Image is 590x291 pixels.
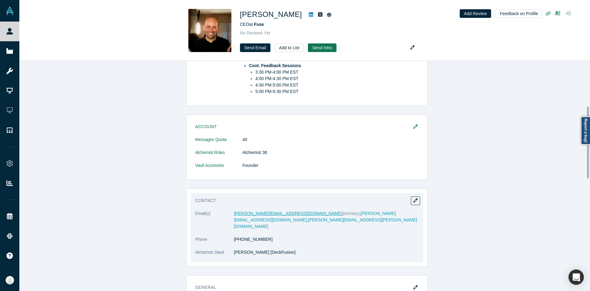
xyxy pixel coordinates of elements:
dd: 40 [242,136,419,143]
dd: , , [234,210,419,230]
a: Fuse [254,22,264,27]
h3: Account [195,123,410,130]
dt: Phone [195,236,234,249]
a: Send Email [240,43,271,52]
img: Anna Sanchez's Account [6,276,14,285]
img: Alchemist Vault Logo [6,6,14,15]
strong: Cont. Feedback Sessions [249,63,301,68]
a: [PHONE_NUMBER] [234,237,273,242]
dt: Alchemist Slack [195,249,234,262]
span: CEO at [240,22,264,27]
dd: [PERSON_NAME] [DeckFusion] [234,249,419,256]
img: Jeff Cherkassky's Profile Image [188,9,231,52]
h1: [PERSON_NAME] [240,9,302,20]
button: Send Intro [308,43,336,52]
button: Feedback on Profile [495,9,542,18]
dd: Alchemist 38 [242,149,419,156]
span: (primary) [342,211,359,216]
li: 5:00 PM - 5:30 PM EST [255,88,419,95]
li: 3:30 PM - 4:00 PM EST [255,69,419,75]
dt: Alchemist Roles [195,149,242,162]
span: No Reviews Yet [240,30,270,35]
h3: General [195,284,410,291]
a: [PERSON_NAME][EMAIL_ADDRESS][PERSON_NAME][DOMAIN_NAME] [234,217,417,229]
button: Add to List [275,43,304,52]
a: [PERSON_NAME][EMAIL_ADDRESS][DOMAIN_NAME] [234,211,342,216]
dd: Founder [242,162,419,169]
li: 4:00 PM - 4:30 PM EST [255,75,419,82]
h3: Contact [195,197,410,204]
li: 4:30 PM - 5:00 PM EST [255,82,419,88]
button: Add Review [460,9,491,18]
dt: Vault Access/es [195,162,242,175]
dt: Email(s) [195,210,234,236]
a: Report a bug! [581,116,590,145]
dt: Messages Quota [195,136,242,149]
